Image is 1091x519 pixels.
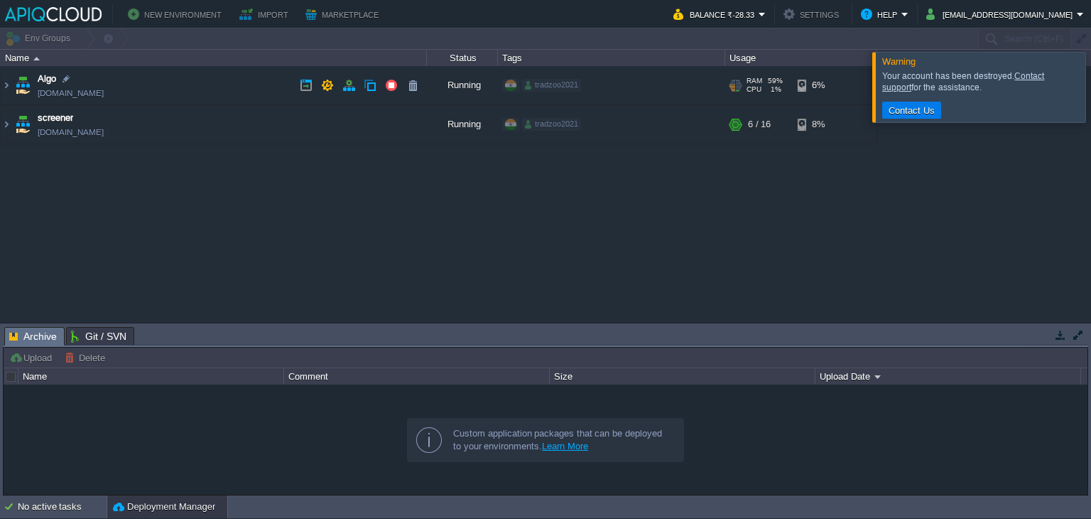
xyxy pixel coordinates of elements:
div: No active tasks [18,496,107,518]
span: Archive [9,328,57,346]
div: Running [427,66,498,105]
span: Git / SVN [71,328,126,345]
img: AMDAwAAAACH5BAEAAAAALAAAAAABAAEAAAICRAEAOw== [1,66,12,105]
span: 1% [767,85,781,94]
img: AMDAwAAAACH5BAEAAAAALAAAAAABAAEAAAICRAEAOw== [33,57,40,60]
button: Upload [9,351,56,364]
a: [DOMAIN_NAME] [38,125,104,139]
a: Learn More [542,441,588,451]
a: [DOMAIN_NAME] [38,86,104,100]
div: Status [428,50,497,66]
img: AMDAwAAAACH5BAEAAAAALAAAAAABAAEAAAICRAEAOw== [1,105,12,144]
button: Import [239,6,293,23]
button: Marketplace [305,6,383,23]
span: CPU [747,85,761,94]
button: Balance ₹-28.33 [673,6,759,23]
a: screener [38,111,73,125]
div: Comment [285,368,549,385]
div: Name [1,50,426,66]
span: 59% [768,77,783,85]
div: Usage [726,50,876,66]
div: 8% [798,105,844,144]
div: 6% [798,66,844,105]
div: 6 / 16 [748,105,771,144]
button: Deployment Manager [113,500,215,514]
div: tradzoo2021 [522,79,581,92]
button: Help [861,6,901,23]
img: AMDAwAAAACH5BAEAAAAALAAAAAABAAEAAAICRAEAOw== [13,66,33,105]
button: Contact Us [884,104,939,117]
button: Settings [783,6,843,23]
button: New Environment [128,6,226,23]
button: Delete [65,351,109,364]
div: Tags [499,50,724,66]
div: Upload Date [816,368,1080,385]
div: Custom application packages that can be deployed to your environments. [453,427,672,453]
img: AMDAwAAAACH5BAEAAAAALAAAAAABAAEAAAICRAEAOw== [13,105,33,144]
div: tradzoo2021 [522,118,581,131]
button: [EMAIL_ADDRESS][DOMAIN_NAME] [926,6,1077,23]
div: Name [19,368,283,385]
span: RAM [747,77,762,85]
div: Your account has been destroyed. for the assistance. [882,70,1082,93]
a: Algo [38,72,56,86]
img: APIQCloud [5,7,102,21]
div: Size [550,368,815,385]
div: Running [427,105,498,144]
span: Warning [882,56,916,67]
